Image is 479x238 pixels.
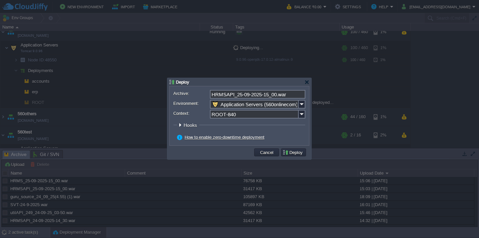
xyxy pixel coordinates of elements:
[258,149,275,155] button: Cancel
[173,90,209,97] label: Archive:
[185,135,264,140] a: How to enable zero-downtime deployment
[173,110,209,117] label: Context:
[176,80,189,85] span: Deploy
[173,100,209,107] label: Environment:
[184,122,199,128] span: Hooks
[282,149,305,155] button: Deploy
